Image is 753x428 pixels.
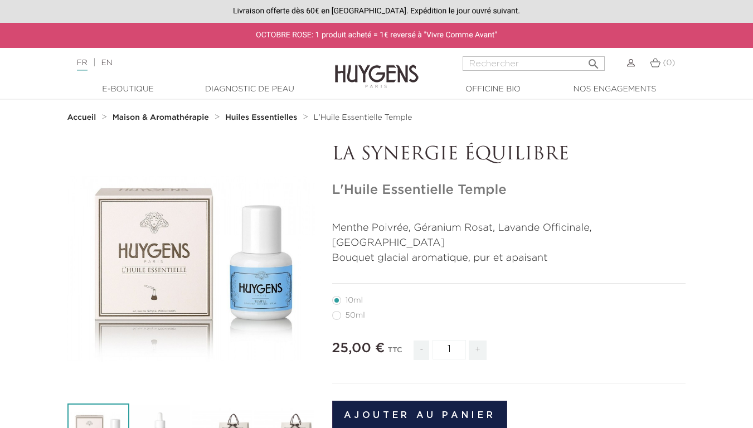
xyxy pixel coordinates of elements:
div: | [71,56,305,70]
a: EN [101,59,112,67]
h1: L'Huile Essentielle Temple [332,182,686,198]
a: Officine Bio [438,84,549,95]
a: Maison & Aromathérapie [113,113,212,122]
p: LA SYNERGIE ÉQUILIBRE [332,144,686,166]
button:  [584,53,604,68]
a: Accueil [67,113,99,122]
input: Quantité [433,340,466,359]
a: Nos engagements [559,84,671,95]
strong: Accueil [67,114,96,121]
p: Bouquet glacial aromatique, pur et apaisant [332,251,686,266]
input: Rechercher [463,56,605,71]
strong: Huiles Essentielles [225,114,297,121]
a: Huiles Essentielles [225,113,300,122]
img: Huygens [335,47,419,90]
span: L'Huile Essentielle Temple [314,114,412,121]
label: 10ml [332,296,376,305]
div: TTC [388,338,402,368]
label: 50ml [332,311,378,320]
a: FR [77,59,88,71]
span: (0) [663,59,675,67]
a: E-Boutique [72,84,184,95]
span: + [469,341,487,360]
a: Diagnostic de peau [194,84,305,95]
strong: Maison & Aromathérapie [113,114,209,121]
a: L'Huile Essentielle Temple [314,113,412,122]
span: - [414,341,429,360]
span: 25,00 € [332,342,385,355]
p: Menthe Poivrée, Géranium Rosat, Lavande Officinale, [GEOGRAPHIC_DATA] [332,221,686,251]
i:  [587,54,600,67]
